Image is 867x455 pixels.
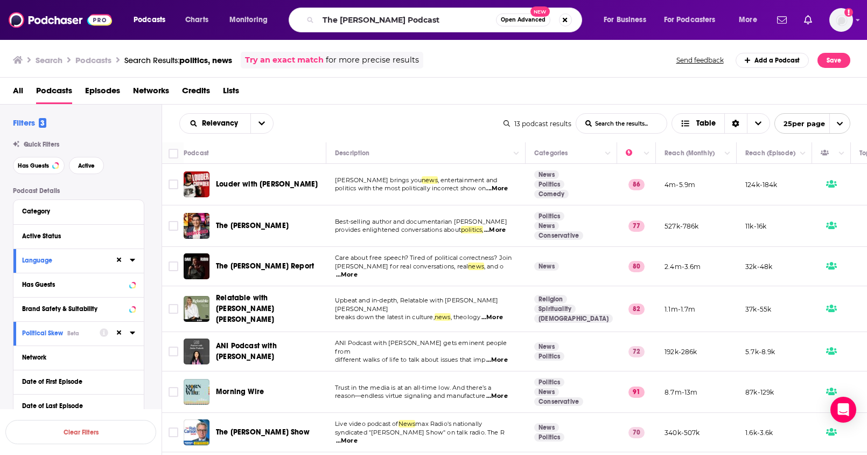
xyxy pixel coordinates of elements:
span: Toggle select row [169,387,178,397]
a: Lists [223,82,239,104]
button: Active [69,157,104,174]
p: 82 [628,304,645,314]
span: Louder with [PERSON_NAME] [216,180,318,189]
button: Column Actions [602,147,614,160]
span: The [PERSON_NAME] Report [216,261,314,271]
span: , theology [451,313,481,321]
p: 91 [628,387,645,397]
span: news [422,176,438,184]
p: 86 [628,179,645,190]
div: Open Intercom Messenger [830,397,856,423]
a: Networks [133,82,169,104]
span: Trust in the media is at an all-time low. And there’s a [335,384,491,391]
span: , and o [484,263,504,270]
span: ...More [481,313,503,322]
button: Column Actions [796,147,809,160]
h2: Filters [13,118,46,128]
img: The Dinesh D'Souza Podcast [184,213,209,239]
span: Podcasts [36,82,72,104]
span: Toggle select row [169,261,178,271]
img: The Rubin Report [184,253,209,279]
div: Description [335,147,369,160]
a: All [13,82,23,104]
a: News [534,423,559,432]
span: politics, news [179,55,232,65]
a: Morning Wire [184,379,209,405]
div: Beta [67,330,79,337]
img: Louder with Crowder [184,171,209,197]
span: 3 [39,118,46,128]
span: Has Guests [18,163,49,169]
span: ANI Podcast with [PERSON_NAME] gets eminent people from [335,339,507,355]
a: Show notifications dropdown [773,11,791,29]
button: Language [22,253,115,267]
span: Toggle select row [169,304,178,314]
button: Brand Safety & Suitability [22,302,135,315]
span: ...More [486,356,508,364]
div: Has Guests [821,147,836,160]
div: Reach (Episode) [745,147,795,160]
p: 80 [628,261,645,272]
span: ...More [336,271,358,279]
span: Charts [185,12,208,27]
div: Category [22,208,128,215]
button: Column Actions [510,147,523,160]
a: Credits [182,82,210,104]
a: Politics [534,433,564,442]
a: The [PERSON_NAME] Show [216,427,310,438]
div: Date of Last Episode [22,402,128,410]
span: [PERSON_NAME] for real conversations, real [335,263,468,270]
h3: Search [36,55,62,65]
span: provides enlightened conversations about [335,226,461,233]
div: Date of First Episode [22,378,128,385]
span: ...More [486,392,508,401]
span: different walks of life to talk about issues that imp [335,356,485,363]
img: Podchaser - Follow, Share and Rate Podcasts [9,10,112,30]
a: Politics [534,212,564,220]
img: ANI Podcast with Smita Prakash [184,339,209,364]
span: ANI Podcast with [PERSON_NAME] [216,341,277,361]
div: Has Guests [22,281,126,288]
div: 13 podcast results [504,120,571,128]
div: Power Score [626,147,641,160]
a: News [534,222,559,230]
div: Active Status [22,232,128,240]
span: Monitoring [229,12,268,27]
span: news [468,263,484,270]
a: Politics [534,180,564,189]
h3: Podcasts [75,55,111,65]
span: [PERSON_NAME] brings you [335,176,422,184]
p: 1.6k-3.6k [745,428,773,437]
span: ...More [484,226,506,235]
div: Reach (Monthly) [665,147,715,160]
span: Relatable with [PERSON_NAME] [PERSON_NAME] [216,293,274,324]
span: News [398,420,416,428]
p: 8.7m-13m [665,388,697,397]
a: ANI Podcast with [PERSON_NAME] [216,341,323,362]
img: Relatable with Allie Beth Stuckey [184,296,209,322]
p: 192k-286k [665,347,697,356]
img: User Profile [829,8,853,32]
span: Best-selling author and documentarian [PERSON_NAME] [335,218,507,225]
button: open menu [250,114,273,133]
span: politics, [461,226,484,233]
a: Politics [534,378,564,387]
button: Column Actions [640,147,653,160]
button: Active Status [22,229,135,243]
span: Toggle select row [169,347,178,356]
a: News [534,342,559,351]
span: ...More [486,184,508,193]
a: [DEMOGRAPHIC_DATA] [534,314,613,323]
button: Date of Last Episode [22,399,135,412]
p: 87k-129k [745,388,774,397]
button: Save [817,53,850,68]
span: Relevancy [202,120,242,127]
a: Louder with [PERSON_NAME] [216,179,318,190]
